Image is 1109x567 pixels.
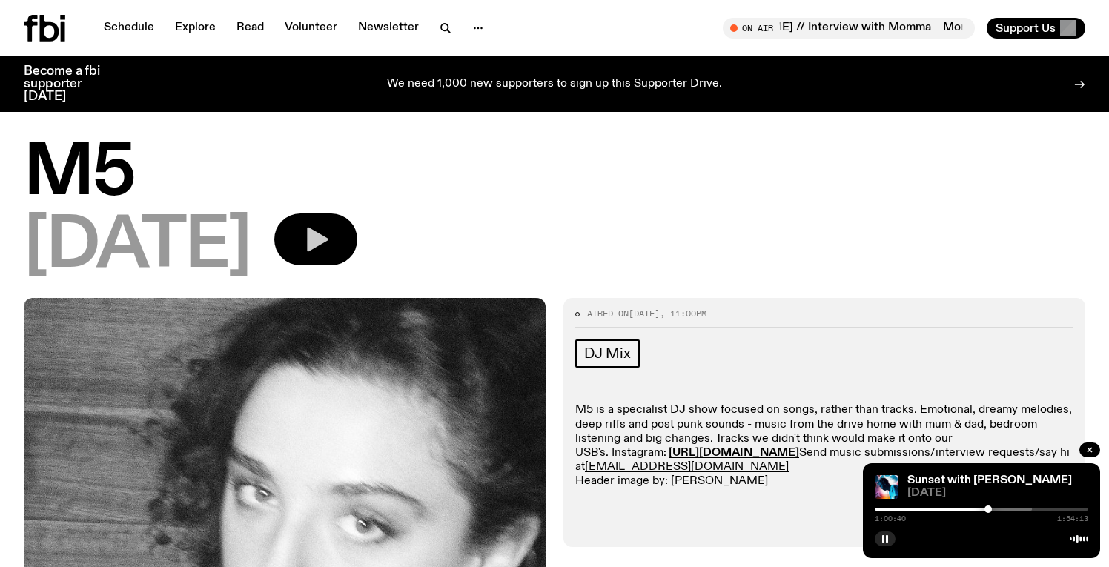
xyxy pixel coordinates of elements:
a: Schedule [95,18,163,39]
span: DJ Mix [584,345,631,362]
span: Aired on [587,308,629,319]
h3: Become a fbi supporter [DATE] [24,65,119,103]
h1: M5 [24,141,1085,208]
span: 1:00:40 [875,515,906,523]
a: DJ Mix [575,339,640,368]
button: Support Us [987,18,1085,39]
a: Newsletter [349,18,428,39]
a: [EMAIL_ADDRESS][DOMAIN_NAME] [585,461,789,473]
a: Volunteer [276,18,346,39]
span: [DATE] [24,213,251,280]
a: Read [228,18,273,39]
a: [URL][DOMAIN_NAME] [669,447,799,459]
span: [DATE] [907,488,1088,499]
span: 1:54:13 [1057,515,1088,523]
p: M5 is a specialist DJ show focused on songs, rather than tracks. Emotional, dreamy melodies, deep... [575,403,1073,488]
span: , 11:00pm [660,308,706,319]
span: Support Us [996,21,1056,35]
button: On AirMornings with [PERSON_NAME] // Interview with MommaMornings with [PERSON_NAME] // Interview... [723,18,975,39]
p: We need 1,000 new supporters to sign up this Supporter Drive. [387,78,722,91]
img: Simon Caldwell stands side on, looking downwards. He has headphones on. Behind him is a brightly ... [875,475,898,499]
span: [DATE] [629,308,660,319]
a: Sunset with [PERSON_NAME] [907,474,1072,486]
a: Explore [166,18,225,39]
